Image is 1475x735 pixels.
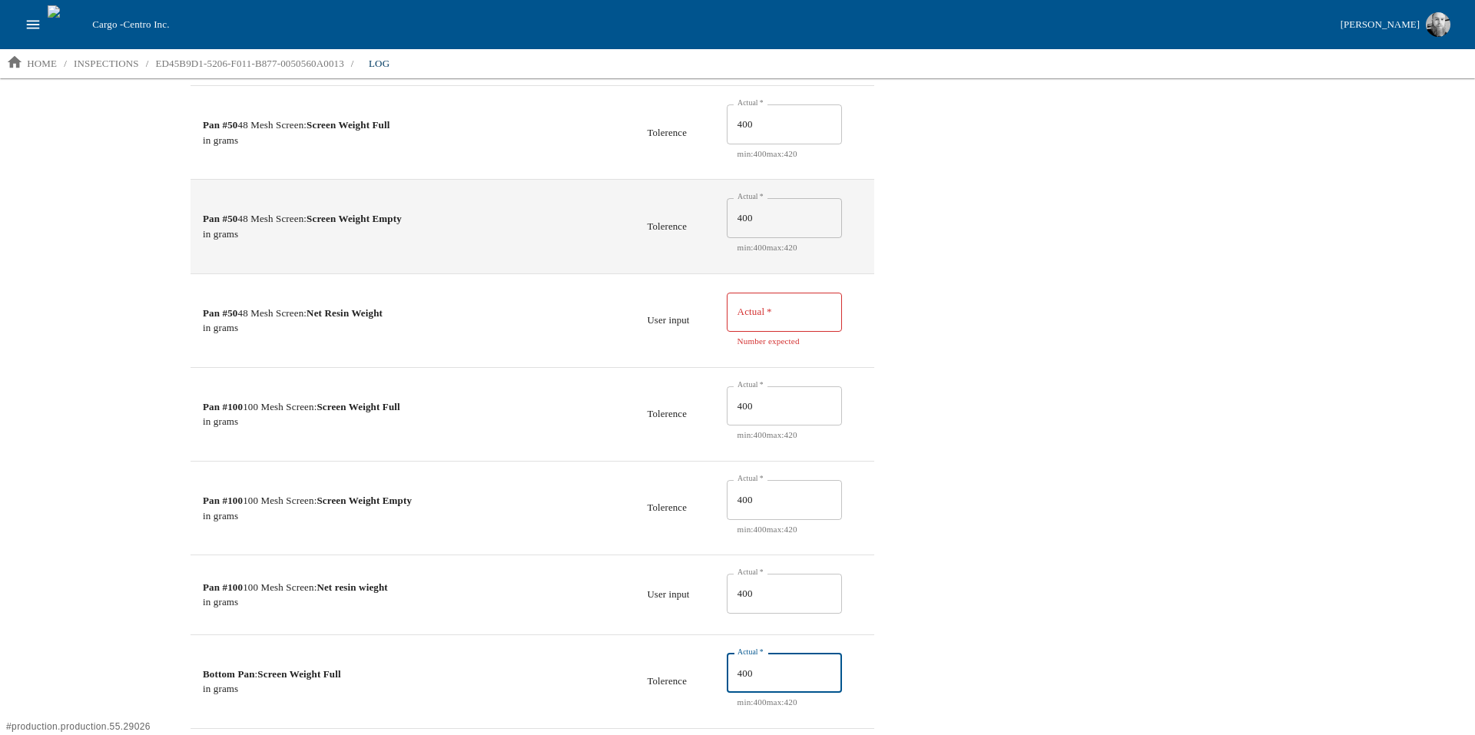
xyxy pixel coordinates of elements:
p: min: 400 max: 420 [737,147,831,161]
td: User input [635,273,708,367]
label: Actual [737,567,764,578]
strong: Pan #100 [203,581,243,593]
label: Actual [737,98,764,108]
strong: Screen Weight Full [257,668,340,680]
li: / [351,56,354,71]
button: [PERSON_NAME] [1334,8,1457,41]
p: : [203,667,622,682]
li: / [64,56,67,71]
p: in grams [203,414,622,429]
button: open drawer [18,10,48,39]
p: in grams [203,594,622,610]
strong: Screen Weight Full [307,119,389,131]
strong: Screen Weight Empty [317,495,412,506]
td: Tolerence [635,461,708,555]
label: Actual [737,473,764,484]
p: 48 Mesh Screen: [203,306,622,321]
p: 100 Mesh Screen: [203,493,622,508]
strong: Pan #50 [203,119,237,131]
li: / [146,56,149,71]
p: in grams [203,320,622,336]
strong: Bottom Pan [203,668,255,680]
p: 100 Mesh Screen: [203,580,622,595]
p: in grams [203,133,622,148]
p: home [27,56,57,71]
p: ED45B9D1-5206-F011-B877-0050560A0013 [155,56,343,71]
p: min: 400 max: 420 [737,522,831,536]
td: Tolerence [635,367,708,461]
strong: Pan #50 [203,213,237,224]
strong: Net Resin Weight [307,307,383,319]
label: Actual [737,379,764,390]
strong: Screen Weight Full [317,401,399,412]
p: log [369,56,389,71]
span: Centro Inc. [123,18,169,30]
p: min: 400 max: 420 [737,240,831,254]
td: User input [635,555,708,635]
p: min: 400 max: 420 [737,695,831,709]
a: inspections [68,51,145,76]
div: Cargo - [86,17,1334,32]
p: inspections [74,56,139,71]
div: [PERSON_NAME] [1341,16,1420,34]
p: 48 Mesh Screen: [203,211,622,227]
td: Tolerence [635,634,708,728]
strong: Screen Weight Empty [307,213,402,224]
p: 48 Mesh Screen: [203,118,622,133]
p: Number expected [737,334,831,348]
strong: Pan #100 [203,401,243,412]
p: in grams [203,227,622,242]
label: Actual [737,191,764,202]
img: Profile image [1426,12,1450,37]
p: in grams [203,681,622,697]
a: log [355,51,404,76]
p: 100 Mesh Screen: [203,399,622,415]
a: ED45B9D1-5206-F011-B877-0050560A0013 [149,51,350,76]
td: Tolerence [635,180,708,273]
strong: Pan #50 [203,307,237,319]
p: in grams [203,508,622,524]
img: cargo logo [48,5,86,44]
p: min: 400 max: 420 [737,428,831,442]
label: Actual [737,647,764,657]
td: Tolerence [635,86,708,180]
strong: Net resin wieght [317,581,387,593]
strong: Pan #100 [203,495,243,506]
